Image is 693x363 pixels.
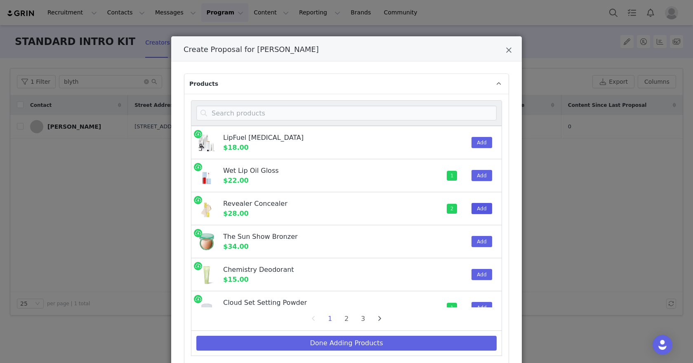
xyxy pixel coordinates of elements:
button: Done Adding Products [196,336,497,351]
span: 1 [447,171,457,181]
button: Add [471,269,492,280]
div: Chemistry Deodorant [223,265,426,275]
img: RC2024_0.5_vessel_4a3c47be-e82c-4a8e-bfb5-22f54ef3346d.jpg [196,198,217,219]
span: 1 [447,303,457,313]
span: $18.00 [223,144,249,151]
span: $15.00 [223,276,249,283]
img: Kosas_Chemistry_pdp_01_serene_2000x2000_3e20cdc1-3e00-49db-b94d-03c797407e28.jpg [196,264,217,285]
li: 1 [324,313,336,325]
img: CLOUDSET_AIRY.jpg [196,297,217,318]
div: LipFuel [MEDICAL_DATA] [223,133,426,143]
button: Add [471,236,492,247]
span: $28.00 [223,210,249,217]
button: Add [471,137,492,148]
button: Close [506,46,512,56]
span: Products [189,80,218,88]
button: Add [471,302,492,313]
div: Open Intercom Messenger [653,335,672,355]
div: Cloud Set Setting Powder [223,298,426,308]
button: Add [471,170,492,181]
span: $34.00 [223,243,249,250]
span: Create Proposal for [PERSON_NAME] [184,45,319,54]
li: 3 [357,313,369,325]
span: $22.00 [223,177,249,184]
div: Revealer Concealer [223,199,426,209]
div: The Sun Show Bronzer [223,232,426,242]
div: Wet Lip Oil Gloss [223,166,426,176]
img: Bronzer_Vessel_Light_0582-v4_9d9a700c-e294-452c-ae57-b0be573ec222.jpg [196,231,217,252]
img: Kosas_LipFuel_Baseline_05OldLogo_2000x2000_a8759c04-f239-4cce-ac38-c69631b7df48.jpg [196,132,217,153]
li: 2 [340,313,353,325]
input: Search products [196,106,497,120]
img: WLO_PDP_HeroVessel_SLUSHIE_5.2025_22261aba-2760-4cec-9881-bd49aa1f463e.jpg [196,165,217,186]
span: 2 [447,204,457,214]
button: Add [471,203,492,214]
